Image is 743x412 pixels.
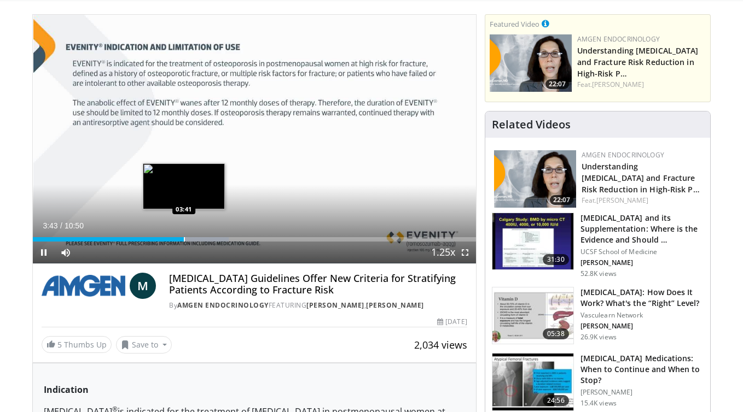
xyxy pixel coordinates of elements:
[60,221,62,230] span: /
[177,301,269,310] a: Amgen Endocrinology
[492,287,573,344] img: 8daf03b8-df50-44bc-88e2-7c154046af55.150x105_q85_crop-smart_upscale.jpg
[57,339,62,350] span: 5
[414,338,467,351] span: 2,034 views
[306,301,364,310] a: [PERSON_NAME]
[581,399,617,408] p: 15.4K views
[33,15,476,264] video-js: Video Player
[33,242,55,263] button: Pause
[581,258,704,267] p: [PERSON_NAME]
[550,195,573,205] span: 22:07
[596,196,648,205] a: [PERSON_NAME]
[543,395,569,406] span: 24:56
[43,221,57,230] span: 3:43
[582,196,701,205] div: Feat.
[581,213,704,245] h3: [MEDICAL_DATA] and its Supplementation: Where is the Evidence and Should …
[44,384,89,396] strong: Indication
[366,301,424,310] a: [PERSON_NAME]
[169,301,467,310] div: By FEATURING ,
[581,333,617,342] p: 26.9K views
[581,353,704,386] h3: [MEDICAL_DATA] Medications: When to Continue and When to Stop?
[582,150,664,160] a: Amgen Endocrinology
[116,336,172,354] button: Save to
[490,34,572,92] a: 22:07
[581,311,704,320] p: Vasculearn Network
[582,161,700,195] a: Understanding [MEDICAL_DATA] and Fracture Risk Reduction in High-Risk P…
[33,237,476,242] div: Progress Bar
[454,242,476,263] button: Fullscreen
[581,388,704,397] p: [PERSON_NAME]
[492,287,704,345] a: 05:38 [MEDICAL_DATA]: How Does It Work? What's the “Right” Level? Vasculearn Network [PERSON_NAME...
[169,273,467,296] h4: [MEDICAL_DATA] Guidelines Offer New Criteria for Stratifying Patients According to Fracture Risk
[492,213,573,270] img: 4bb25b40-905e-443e-8e37-83f056f6e86e.150x105_q85_crop-smart_upscale.jpg
[42,273,125,299] img: Amgen Endocrinology
[55,242,77,263] button: Mute
[543,328,569,339] span: 05:38
[494,150,576,208] img: c9a25db3-4db0-49e1-a46f-17b5c91d58a1.png.150x105_q85_crop-smart_upscale.png
[432,242,454,263] button: Playback Rate
[130,273,156,299] a: M
[581,269,617,278] p: 52.8K views
[492,213,704,278] a: 31:30 [MEDICAL_DATA] and its Supplementation: Where is the Evidence and Should … UCSF School of M...
[143,163,225,209] img: image.jpeg
[543,254,569,265] span: 31:30
[545,79,569,89] span: 22:07
[577,34,660,44] a: Amgen Endocrinology
[581,322,704,331] p: [PERSON_NAME]
[65,221,84,230] span: 10:50
[592,80,644,89] a: [PERSON_NAME]
[492,118,571,131] h4: Related Videos
[42,336,112,353] a: 5 Thumbs Up
[490,19,539,29] small: Featured Video
[437,317,467,327] div: [DATE]
[581,248,704,256] p: UCSF School of Medicine
[490,34,572,92] img: c9a25db3-4db0-49e1-a46f-17b5c91d58a1.png.150x105_q85_crop-smart_upscale.png
[577,80,706,90] div: Feat.
[492,354,573,410] img: a7bc7889-55e5-4383-bab6-f6171a83b938.150x105_q85_crop-smart_upscale.jpg
[492,353,704,411] a: 24:56 [MEDICAL_DATA] Medications: When to Continue and When to Stop? [PERSON_NAME] 15.4K views
[581,287,704,309] h3: [MEDICAL_DATA]: How Does It Work? What's the “Right” Level?
[494,150,576,208] a: 22:07
[577,45,699,79] a: Understanding [MEDICAL_DATA] and Fracture Risk Reduction in High-Risk P…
